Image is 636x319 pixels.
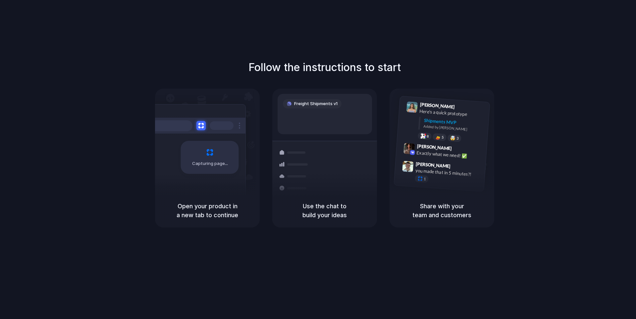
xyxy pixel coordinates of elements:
span: 9:41 AM [457,104,470,112]
span: 8 [427,135,429,138]
span: [PERSON_NAME] [420,101,455,110]
h5: Use the chat to build your ideas [280,202,369,219]
div: Exactly what we need! ✅ [416,149,483,161]
h5: Open your product in a new tab to continue [163,202,252,219]
span: [PERSON_NAME] [417,142,452,152]
span: 3 [456,137,459,140]
div: Added by [PERSON_NAME] [423,124,484,133]
div: you made that in 5 minutes?! [415,167,481,178]
div: Here's a quick prototype [419,108,486,119]
h5: Share with your team and customers [397,202,486,219]
div: 🤯 [450,136,456,140]
div: Shipments MVP [424,117,485,128]
h1: Follow the instructions to start [248,60,401,75]
span: 9:47 AM [452,163,466,171]
span: Freight Shipments v1 [294,100,338,107]
span: 9:42 AM [454,146,467,154]
span: 5 [442,136,444,139]
span: Capturing page [192,160,229,167]
span: [PERSON_NAME] [416,160,451,170]
span: 1 [424,177,426,181]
